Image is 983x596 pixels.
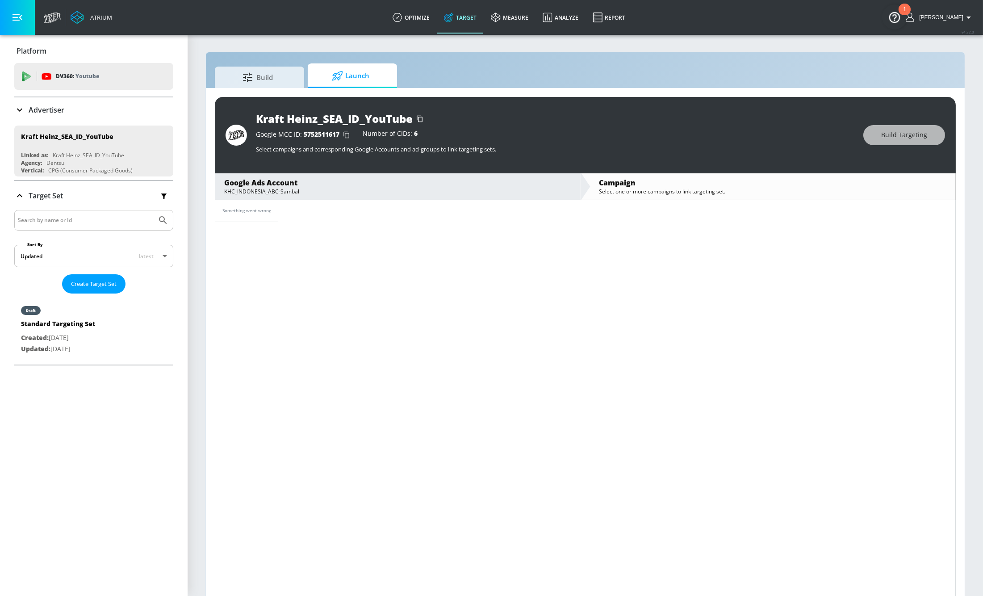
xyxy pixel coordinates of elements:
span: latest [139,252,154,260]
a: Atrium [71,11,112,24]
div: Kraft Heinz_SEA_ID_YouTubeLinked as:Kraft Heinz_SEA_ID_YouTubeAgency:DentsuVertical:CPG (Consumer... [14,126,173,176]
div: Agency: [21,159,42,167]
div: Kraft Heinz_SEA_ID_YouTube [21,132,113,141]
span: Launch [317,65,385,87]
div: draftStandard Targeting SetCreated:[DATE]Updated:[DATE] [14,297,173,361]
div: Standard Targeting Set [21,319,95,332]
span: Created: [21,333,49,342]
div: Target Set [14,210,173,365]
div: Google Ads AccountKHC_INDONESIA_ABC-Sambal [215,173,580,200]
input: Search by name or Id [18,214,153,226]
div: Dentsu [46,159,64,167]
span: Build [224,67,292,88]
span: Create Target Set [71,279,117,289]
div: Campaign [599,178,946,188]
div: Select one or more campaigns to link targeting set. [599,188,946,195]
div: Kraft Heinz_SEA_ID_YouTube [256,111,413,126]
div: Target Set [14,181,173,210]
span: Updated: [21,344,50,353]
span: v 4.32.0 [962,29,974,34]
div: DV360: Youtube [14,63,173,90]
a: optimize [385,1,437,34]
span: 5752511617 [304,130,339,139]
button: Open Resource Center, 1 new notification [882,4,907,29]
div: 1 [903,9,906,21]
button: [PERSON_NAME] [906,12,974,23]
div: Something went wrong [222,207,271,214]
div: Vertical: [21,167,44,174]
div: Kraft Heinz_SEA_ID_YouTube [53,151,124,159]
div: Linked as: [21,151,48,159]
p: Target Set [29,191,63,201]
p: Select campaigns and corresponding Google Accounts and ad-groups to link targeting sets. [256,145,854,153]
div: Atrium [87,13,112,21]
label: Sort By [25,242,45,248]
button: Create Target Set [62,274,125,294]
div: Advertiser [14,97,173,122]
p: Platform [17,46,46,56]
div: Google MCC ID: [256,130,354,139]
a: measure [484,1,535,34]
a: Target [437,1,484,34]
span: login as: yurii.voitovych@zefr.com [916,14,963,21]
div: Google Ads Account [224,178,571,188]
div: draft [26,308,36,313]
nav: list of Target Set [14,294,173,365]
p: Youtube [75,71,99,81]
p: [DATE] [21,332,95,344]
div: Platform [14,38,173,63]
a: Analyze [535,1,586,34]
p: [DATE] [21,344,95,355]
div: CPG (Consumer Packaged Goods) [48,167,133,174]
span: 6 [414,129,418,138]
a: Report [586,1,632,34]
div: KHC_INDONESIA_ABC-Sambal [224,188,571,195]
div: Updated [21,252,42,260]
p: Advertiser [29,105,64,115]
div: Number of CIDs: [363,130,418,139]
p: DV360: [56,71,99,81]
